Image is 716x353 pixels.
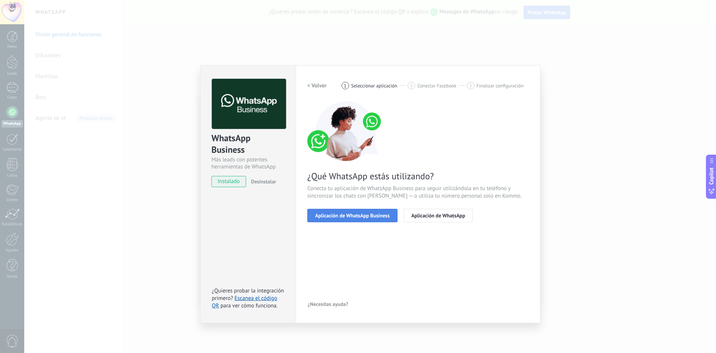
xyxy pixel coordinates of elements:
span: para ver cómo funciona. [220,302,277,309]
h2: < Volver [307,82,327,89]
div: Más leads con potentes herramientas de WhatsApp [211,156,285,170]
img: logo_main.png [212,79,286,129]
a: Escanea el código QR [212,295,277,309]
div: WhatsApp Business [211,132,285,156]
span: 3 [469,83,472,89]
span: 2 [410,83,413,89]
span: ¿Quieres probar la integración primero? [212,287,284,302]
button: ¿Necesitas ayuda? [307,298,349,310]
button: < Volver [307,79,327,92]
span: Desinstalar [251,178,276,185]
span: ¿Necesitas ayuda? [308,301,348,307]
span: Copilot [708,167,715,185]
span: Seleccionar aplicación [351,83,398,89]
button: Aplicación de WhatsApp Business [307,209,398,222]
span: Finalizar configuración [477,83,524,89]
img: connect number [307,101,386,161]
span: Conectar Facebook [417,83,456,89]
button: Desinstalar [248,176,276,187]
span: Aplicación de WhatsApp [411,213,465,218]
span: instalado [212,176,246,187]
span: Aplicación de WhatsApp Business [315,213,390,218]
button: Aplicación de WhatsApp [403,209,473,222]
span: 1 [344,83,346,89]
span: Conecta tu aplicación de WhatsApp Business para seguir utilizándola en tu teléfono y sincronizar ... [307,185,529,200]
span: ¿Qué WhatsApp estás utilizando? [307,170,529,182]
